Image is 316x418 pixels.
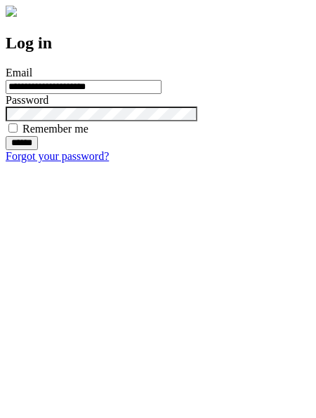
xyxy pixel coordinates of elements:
img: logo-4e3dc11c47720685a147b03b5a06dd966a58ff35d612b21f08c02c0306f2b779.png [6,6,17,17]
label: Password [6,94,48,106]
label: Email [6,67,32,79]
label: Remember me [22,123,88,135]
a: Forgot your password? [6,150,109,162]
h2: Log in [6,34,310,53]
